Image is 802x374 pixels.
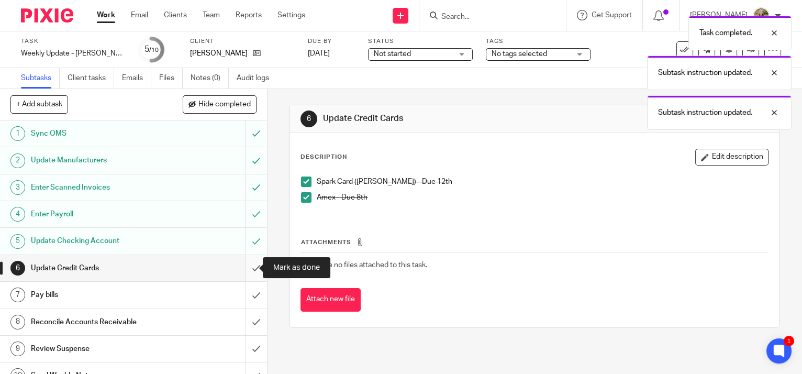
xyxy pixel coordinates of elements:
[31,233,167,249] h1: Update Checking Account
[10,126,25,141] div: 1
[31,180,167,195] h1: Enter Scanned Invoices
[191,68,229,89] a: Notes (0)
[190,48,248,59] p: [PERSON_NAME]
[97,10,115,20] a: Work
[21,8,73,23] img: Pixie
[10,180,25,195] div: 3
[300,111,317,127] div: 6
[10,234,25,249] div: 5
[31,152,167,168] h1: Update Manufacturers
[159,68,183,89] a: Files
[237,68,277,89] a: Audit logs
[21,48,126,59] div: Weekly Update - Milliano
[21,48,126,59] div: Weekly Update - [PERSON_NAME]
[300,153,347,161] p: Description
[699,28,752,38] p: Task completed.
[31,206,167,222] h1: Enter Payroll
[10,95,68,113] button: + Add subtask
[695,149,768,166] button: Edit description
[198,101,251,109] span: Hide completed
[753,7,770,24] img: image.jpg
[300,288,361,312] button: Attach new file
[277,10,305,20] a: Settings
[68,68,114,89] a: Client tasks
[368,37,473,46] label: Status
[10,153,25,168] div: 2
[31,314,167,330] h1: Reconcile Accounts Receivable
[190,37,295,46] label: Client
[236,10,262,20] a: Reports
[144,43,159,56] div: 5
[31,341,167,357] h1: Review Suspense
[374,50,411,58] span: Not started
[10,261,25,276] div: 6
[317,192,768,203] p: Amex - Due 8th
[301,239,351,245] span: Attachments
[10,207,25,222] div: 4
[21,37,126,46] label: Task
[317,177,768,187] p: Spark Card ([PERSON_NAME]) - Due 12th
[31,287,167,303] h1: Pay bills
[122,68,151,89] a: Emails
[10,315,25,329] div: 8
[10,342,25,356] div: 9
[658,68,752,78] p: Subtask instruction updated.
[131,10,148,20] a: Email
[164,10,187,20] a: Clients
[183,95,257,113] button: Hide completed
[784,336,794,346] div: 1
[149,47,159,53] small: /10
[203,10,220,20] a: Team
[31,260,167,276] h1: Update Credit Cards
[308,50,330,57] span: [DATE]
[21,68,60,89] a: Subtasks
[31,126,167,141] h1: Sync OMS
[301,261,427,269] span: There are no files attached to this task.
[658,107,752,118] p: Subtask instruction updated.
[308,37,355,46] label: Due by
[323,113,557,124] h1: Update Credit Cards
[10,288,25,302] div: 7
